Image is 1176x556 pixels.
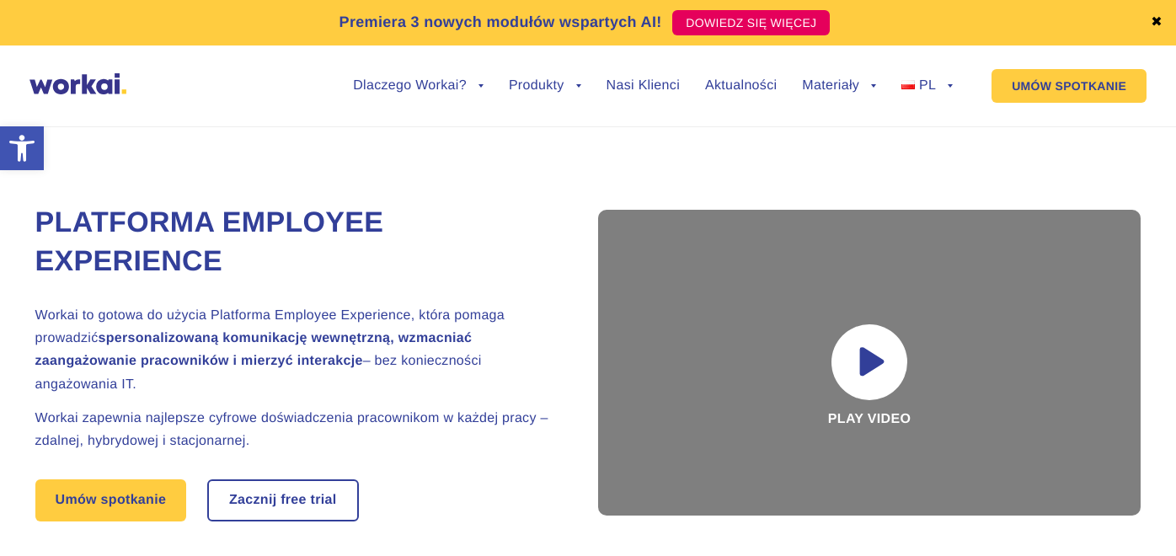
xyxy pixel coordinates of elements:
h2: Workai zapewnia najlepsze cyfrowe doświadczenia pracownikom w każdej pracy – zdalnej, hybrydowej ... [35,407,558,452]
a: Aktualności [705,79,777,93]
a: Zacznij free trial [209,481,357,520]
strong: spersonalizowaną komunikację wewnętrzną, wzmacniać zaangażowanie pracowników i mierzyć interakcje [35,331,473,368]
a: Umów spotkanie [35,479,187,521]
a: Materiały [802,79,876,93]
a: Nasi Klienci [607,79,680,93]
p: Premiera 3 nowych modułów wspartych AI! [339,11,662,34]
a: UMÓW SPOTKANIE [992,69,1147,103]
a: Dlaczego Workai? [353,79,484,93]
span: PL [919,78,936,93]
div: Play video [598,210,1141,516]
a: DOWIEDZ SIĘ WIĘCEJ [672,10,830,35]
h2: Workai to gotowa do użycia Platforma Employee Experience, która pomaga prowadzić – bez koniecznoś... [35,304,558,396]
a: ✖ [1151,16,1163,29]
h1: Platforma Employee Experience [35,204,558,281]
a: Produkty [509,79,581,93]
